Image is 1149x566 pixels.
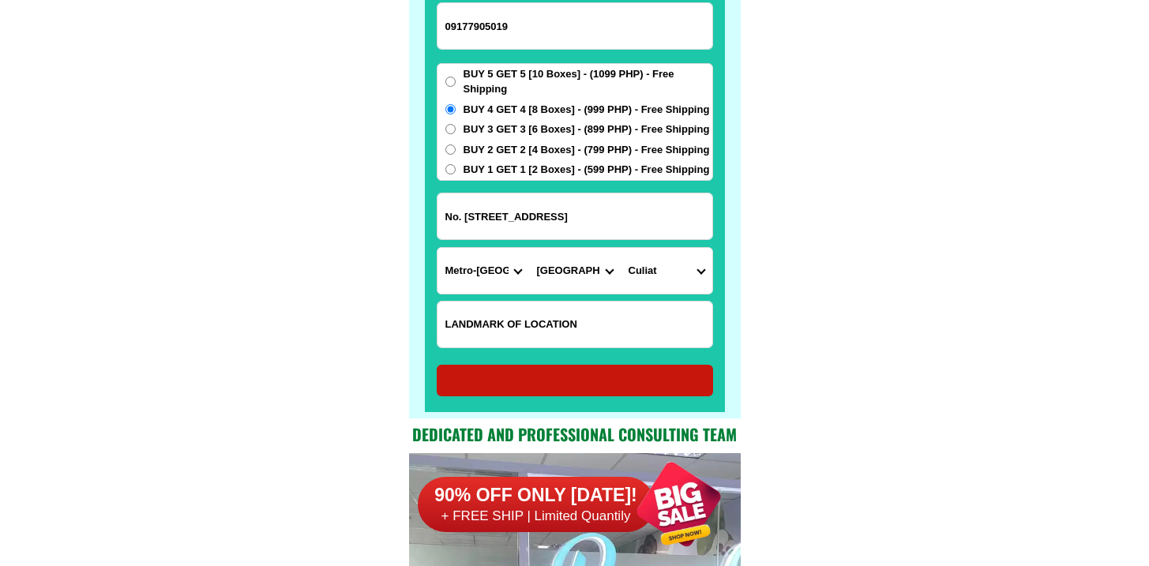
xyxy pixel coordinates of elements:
span: BUY 2 GET 2 [4 Boxes] - (799 PHP) - Free Shipping [464,142,710,158]
input: BUY 4 GET 4 [8 Boxes] - (999 PHP) - Free Shipping [445,104,456,114]
h6: 90% OFF ONLY [DATE]! [418,484,655,508]
input: Input phone_number [437,3,712,49]
span: BUY 5 GET 5 [10 Boxes] - (1099 PHP) - Free Shipping [464,66,712,97]
span: BUY 4 GET 4 [8 Boxes] - (999 PHP) - Free Shipping [464,102,710,118]
input: BUY 1 GET 1 [2 Boxes] - (599 PHP) - Free Shipping [445,164,456,174]
select: Select commune [621,248,712,294]
input: Input LANDMARKOFLOCATION [437,302,712,347]
h2: Dedicated and professional consulting team [409,422,741,446]
input: BUY 3 GET 3 [6 Boxes] - (899 PHP) - Free Shipping [445,124,456,134]
select: Select province [437,248,529,294]
input: BUY 5 GET 5 [10 Boxes] - (1099 PHP) - Free Shipping [445,77,456,87]
h6: + FREE SHIP | Limited Quantily [418,508,655,525]
span: BUY 1 GET 1 [2 Boxes] - (599 PHP) - Free Shipping [464,162,710,178]
input: BUY 2 GET 2 [4 Boxes] - (799 PHP) - Free Shipping [445,144,456,155]
span: BUY 3 GET 3 [6 Boxes] - (899 PHP) - Free Shipping [464,122,710,137]
input: Input address [437,193,712,239]
select: Select district [529,248,621,294]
